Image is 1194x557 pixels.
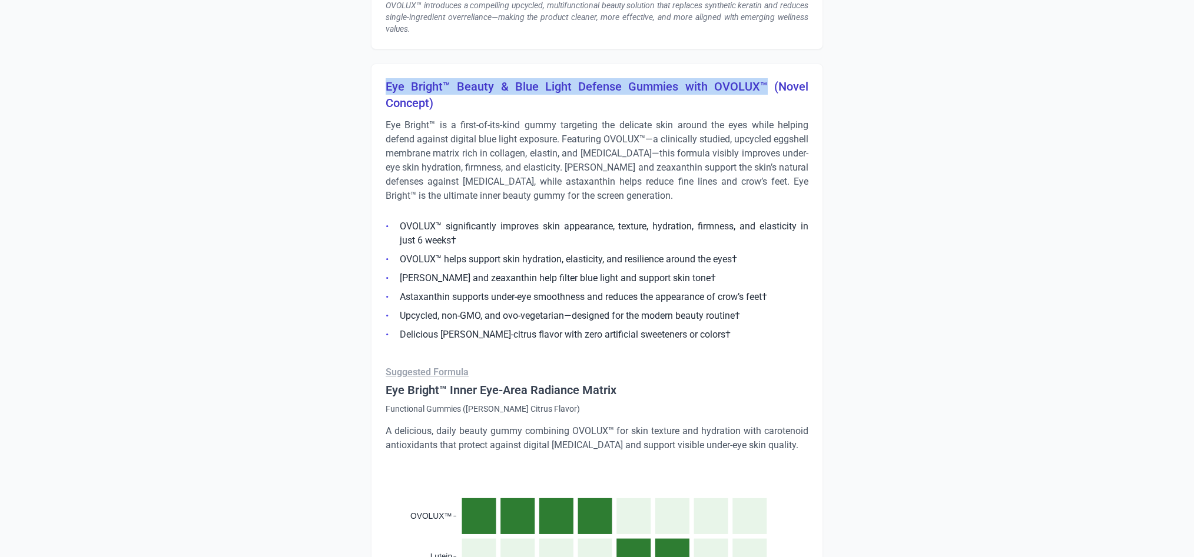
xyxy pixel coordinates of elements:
[386,365,808,379] p: Suggested Formula
[386,309,808,323] li: Upcycled, non-GMO, and ovo-vegetarian—designed for the modern beauty routine†
[386,328,808,342] li: Delicious [PERSON_NAME]-citrus flavor with zero artificial sweeteners or colors†
[386,290,808,304] li: Astaxanthin supports under-eye smoothness and reduces the appearance of crow’s feet†
[410,512,452,521] text: OVOLUX™
[386,78,808,111] h3: Eye Bright™ Beauty & Blue Light Defense Gummies with OVOLUX™ (Novel Concept)
[386,424,808,452] p: A delicious, daily beauty gummy combining OVOLUX™ for skin texture and hydration with carotenoid ...
[386,252,808,266] li: OVOLUX™ helps support skin hydration, elasticity, and resilience around the eyes†
[386,403,808,415] p: Functional Gummies ([PERSON_NAME] Citrus Flavor)
[386,271,808,285] li: [PERSON_NAME] and zeaxanthin help filter blue light and support skin tone†
[386,382,808,398] h4: Eye Bright™ Inner Eye-Area Radiance Matrix
[386,118,808,203] p: Eye Bright™ is a first-of-its-kind gummy targeting the delicate skin around the eyes while helpin...
[386,219,808,248] li: OVOLUX™ significantly improves skin appearance, texture, hydration, firmness, and elasticity in j...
